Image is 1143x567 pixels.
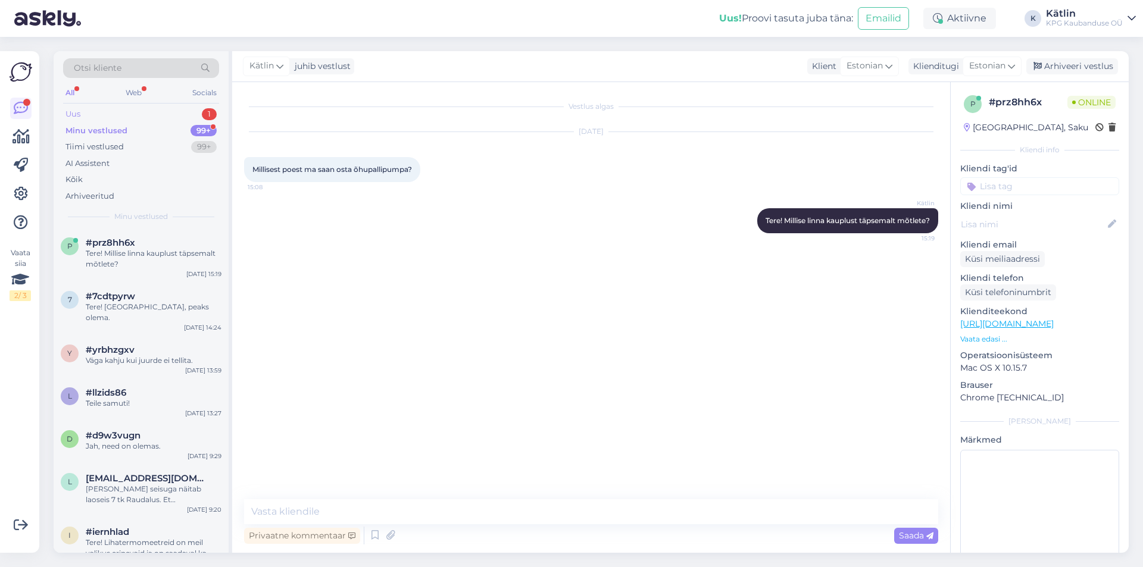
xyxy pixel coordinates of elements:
[1067,96,1116,109] span: Online
[960,379,1119,391] p: Brauser
[858,7,909,30] button: Emailid
[244,101,938,112] div: Vestlus algas
[86,387,126,398] span: #llzids86
[890,234,935,243] span: 15:19
[86,248,221,270] div: Tere! Millise linna kauplust täpsemalt mõtlete?
[114,211,168,222] span: Minu vestlused
[960,416,1119,427] div: [PERSON_NAME]
[86,430,140,441] span: #d9w3vugn
[65,125,127,137] div: Minu vestlused
[960,177,1119,195] input: Lisa tag
[890,199,935,208] span: Kätlin
[960,200,1119,212] p: Kliendi nimi
[67,349,72,358] span: y
[86,527,129,537] span: #iernhlad
[960,334,1119,344] p: Vaata edasi ...
[1046,9,1136,28] a: KätlinKPG Kaubanduse OÜ
[186,270,221,278] div: [DATE] 15:19
[961,218,1105,231] input: Lisa nimi
[67,242,73,250] span: p
[252,165,412,174] span: Millisest poest ma saan osta õhupallipumpa?
[86,398,221,409] div: Teile samuti!
[68,531,71,540] span: i
[1025,10,1041,27] div: K
[964,121,1088,134] div: [GEOGRAPHIC_DATA], Saku
[123,85,144,101] div: Web
[1046,18,1123,28] div: KPG Kaubanduse OÜ
[86,291,135,302] span: #7cdtpyrw
[1046,9,1123,18] div: Kätlin
[960,434,1119,446] p: Märkmed
[766,216,930,225] span: Tere! Millise linna kauplust täpsemalt mõtlete?
[10,61,32,83] img: Askly Logo
[187,505,221,514] div: [DATE] 9:20
[65,174,83,186] div: Kõik
[65,141,124,153] div: Tiimi vestlused
[908,60,959,73] div: Klienditugi
[960,362,1119,374] p: Mac OS X 10.15.7
[960,251,1045,267] div: Küsi meiliaadressi
[202,108,217,120] div: 1
[65,108,80,120] div: Uus
[86,473,210,484] span: logistics@nicopack.eu
[960,239,1119,251] p: Kliendi email
[719,11,853,26] div: Proovi tasuta juba täna:
[65,158,110,170] div: AI Assistent
[63,85,77,101] div: All
[86,302,221,323] div: Tere! [GEOGRAPHIC_DATA], peaks olema.
[290,60,351,73] div: juhib vestlust
[65,190,114,202] div: Arhiveeritud
[960,318,1054,329] a: [URL][DOMAIN_NAME]
[969,59,1005,73] span: Estonian
[989,95,1067,109] div: # prz8hh6x
[899,530,933,541] span: Saada
[244,528,360,544] div: Privaatne kommentaar
[248,183,292,192] span: 15:08
[960,284,1056,300] div: Küsi telefoninumbrit
[960,305,1119,318] p: Klienditeekond
[185,366,221,375] div: [DATE] 13:59
[86,344,135,355] span: #yrbhzgxv
[719,12,742,24] b: Uus!
[10,248,31,301] div: Vaata siia
[970,99,976,108] span: p
[68,477,72,486] span: l
[960,145,1119,155] div: Kliendi info
[191,141,217,153] div: 99+
[249,59,274,73] span: Kätlin
[68,295,72,304] span: 7
[960,162,1119,175] p: Kliendi tag'id
[847,59,883,73] span: Estonian
[86,237,135,248] span: #prz8hh6x
[86,441,221,452] div: Jah, need on olemas.
[86,355,221,366] div: Väga kahju kui juurde ei tellita.
[244,126,938,137] div: [DATE]
[190,125,217,137] div: 99+
[185,409,221,418] div: [DATE] 13:27
[960,391,1119,404] p: Chrome [TECHNICAL_ID]
[923,8,996,29] div: Aktiivne
[74,62,121,74] span: Otsi kliente
[190,85,219,101] div: Socials
[807,60,836,73] div: Klient
[86,484,221,505] div: [PERSON_NAME] seisuga näitab laoseis 7 tk Raudalus. Et [PERSON_NAME] saadavuses, palume ühendust ...
[67,434,73,443] span: d
[68,391,72,400] span: l
[184,323,221,332] div: [DATE] 14:24
[10,290,31,301] div: 2 / 3
[1026,58,1118,74] div: Arhiveeri vestlus
[960,349,1119,362] p: Operatsioonisüsteem
[960,272,1119,284] p: Kliendi telefon
[188,452,221,461] div: [DATE] 9:29
[86,537,221,559] div: Tere! Lihatermomeetreid on meil valikus erinevaid ja on saadaval ka Paides.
